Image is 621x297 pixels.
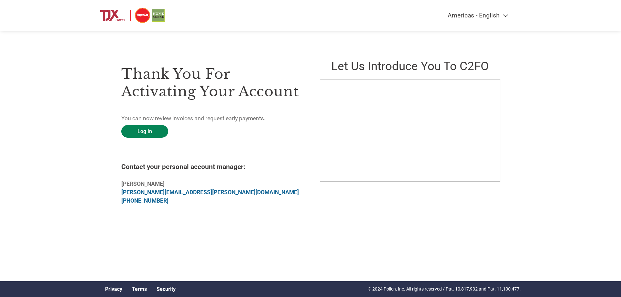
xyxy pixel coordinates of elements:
a: Log In [121,125,168,138]
h4: Contact your personal account manager: [121,163,301,171]
b: [PERSON_NAME] [121,181,165,187]
p: © 2024 Pollen, Inc. All rights reserved / Pat. 10,817,932 and Pat. 11,100,477. [368,286,521,292]
img: TJX Europe [100,6,165,24]
a: [PHONE_NUMBER] [121,197,169,204]
a: Terms [132,286,147,292]
a: [PERSON_NAME][EMAIL_ADDRESS][PERSON_NAME][DOMAIN_NAME] [121,189,299,196]
a: Security [157,286,176,292]
h2: Let us introduce you to C2FO [320,59,500,73]
h3: Thank you for activating your account [121,65,301,100]
iframe: C2FO Introduction Video [320,79,500,182]
a: Privacy [105,286,122,292]
p: You can now review invoices and request early payments. [121,114,301,122]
